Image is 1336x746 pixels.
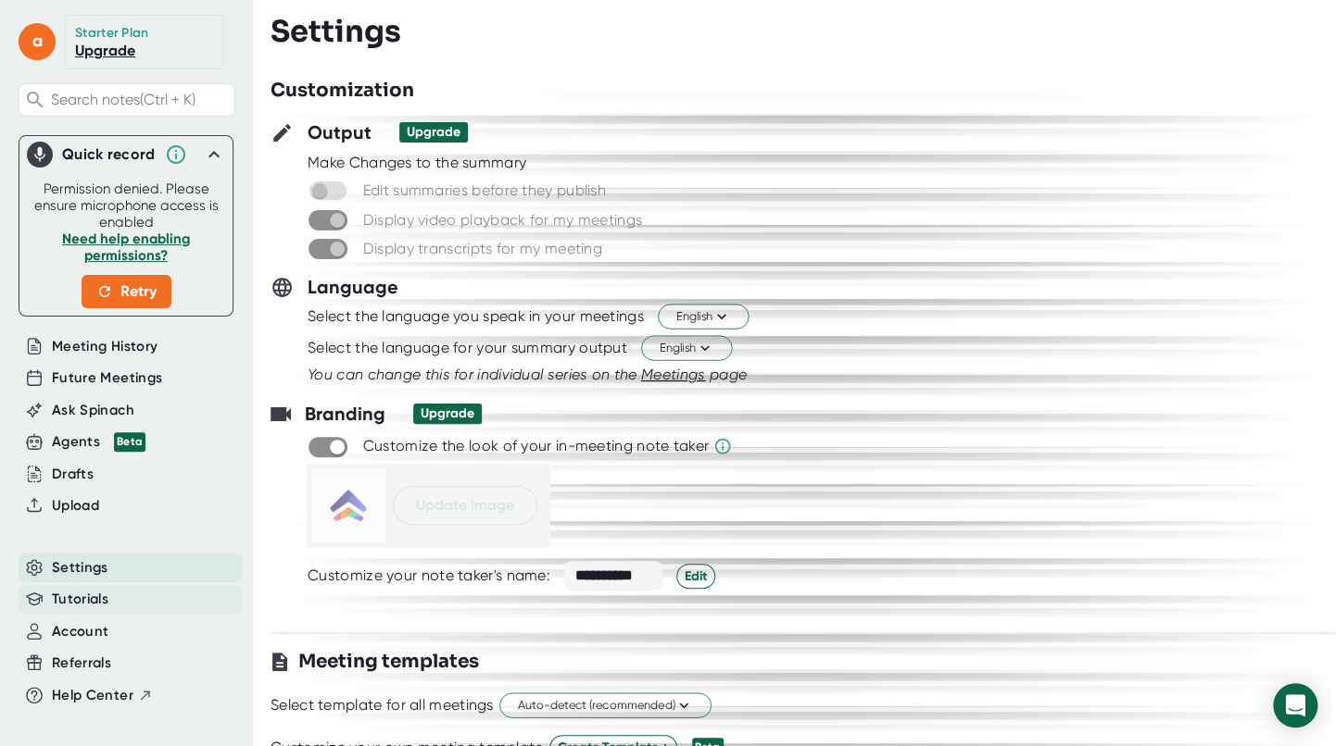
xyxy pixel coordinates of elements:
h3: Language [308,273,398,301]
button: Meeting History [52,336,158,357]
span: English [676,308,730,326]
a: Upgrade [75,42,135,59]
div: Customize the look of your in-meeting note taker [363,437,709,455]
button: Ask Spinach [52,400,134,421]
div: Agents [52,431,145,453]
span: a [19,23,56,60]
i: You can change this for individual series on the page [308,366,747,383]
div: Quick record [27,136,225,173]
div: Starter Plan [75,25,149,42]
button: Agents Beta [52,431,145,453]
div: Customize your note taker's name: [308,566,550,585]
div: Select the language you speak in your meetings [308,307,644,326]
div: Upgrade [407,124,460,141]
div: Beta [114,432,145,452]
h3: Meeting templates [298,648,479,676]
span: Update image [416,494,514,516]
span: English [660,340,713,357]
a: Need help enabling permissions? [62,230,190,264]
button: Settings [52,557,108,578]
span: Edit [685,566,707,586]
button: Upload [52,495,99,516]
button: Drafts [52,464,94,485]
button: English [658,305,749,329]
h3: Output [308,118,372,146]
div: Select template for all meetings [271,696,494,715]
span: Retry [96,280,157,303]
button: Meetings [641,364,706,386]
button: Tutorials [52,589,108,610]
div: Display transcripts for my meeting [363,240,602,258]
button: Auto-detect (recommended) [499,693,712,718]
div: Select the language for your summary output [308,339,627,357]
button: Update image [393,486,537,525]
div: Edit summaries before they publish [363,181,606,200]
h3: Customization [271,77,414,105]
h3: Branding [305,400,385,428]
span: Help Center [52,685,133,706]
div: Quick record [62,145,156,164]
div: Permission denied. Please ensure microphone access is enabled [31,180,221,308]
button: Help Center [52,685,153,706]
button: Edit [676,564,715,589]
h3: Settings [271,14,401,49]
span: Meetings [641,366,706,383]
span: Search notes (Ctrl + K) [51,91,195,108]
div: Make Changes to the summary [308,154,1336,172]
div: Open Intercom Messenger [1273,683,1317,727]
button: Account [52,621,108,642]
div: Upgrade [421,405,474,422]
span: Auto-detect (recommended) [518,697,693,715]
div: Display video playback for my meetings [363,211,642,230]
button: Referrals [52,653,111,674]
img: picture [311,468,385,542]
button: Future Meetings [52,367,162,389]
button: Retry [82,275,171,308]
button: English [641,336,732,361]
